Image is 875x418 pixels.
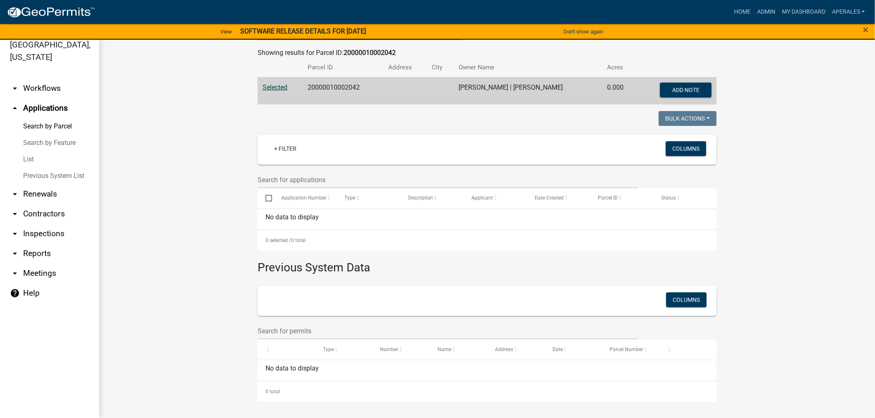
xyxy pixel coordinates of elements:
a: Admin [754,4,779,20]
td: 20000010002042 [303,77,383,104]
datatable-header-cell: Parcel Number [602,340,660,359]
th: Parcel ID [303,58,383,77]
datatable-header-cell: Type [337,188,400,208]
strong: 20000010002042 [344,49,396,57]
div: 0 total [258,381,717,402]
i: arrow_drop_down [10,209,20,219]
span: Application Number [282,195,327,201]
span: Number [380,347,399,352]
datatable-header-cell: Status [653,188,717,208]
datatable-header-cell: Description [400,188,464,208]
i: arrow_drop_down [10,268,20,278]
span: Date [552,347,563,352]
h3: Previous System Data [258,251,717,276]
th: Address [383,58,427,77]
datatable-header-cell: Date [545,340,602,359]
a: aperales [829,4,868,20]
th: Acres [602,58,636,77]
span: Name [437,347,451,352]
i: arrow_drop_up [10,103,20,113]
span: Parcel Number [610,347,643,352]
strong: SOFTWARE RELEASE DETAILS FOR [DATE] [240,27,366,35]
span: Applicant [471,195,493,201]
span: Parcel ID [598,195,618,201]
i: arrow_drop_down [10,189,20,199]
a: Selected [263,83,287,91]
span: Type [323,347,334,352]
button: Don't show again [560,25,607,38]
div: No data to display [258,209,717,230]
i: arrow_drop_down [10,83,20,93]
td: 0.000 [602,77,636,104]
datatable-header-cell: Name [430,340,487,359]
a: View [217,25,235,38]
span: Add Note [672,86,699,93]
td: [PERSON_NAME] | [PERSON_NAME] [454,77,602,104]
datatable-header-cell: Address [487,340,545,359]
button: Close [863,25,869,35]
span: Date Created [535,195,564,201]
th: City [427,58,454,77]
span: 0 selected / [265,237,291,243]
datatable-header-cell: Applicant [464,188,527,208]
button: Add Note [660,83,712,97]
span: Type [345,195,356,201]
button: Columns [666,292,707,307]
i: help [10,288,20,298]
span: Description [408,195,433,201]
a: Home [731,4,754,20]
span: × [863,24,869,36]
i: arrow_drop_down [10,249,20,259]
datatable-header-cell: Select [258,188,273,208]
datatable-header-cell: Date Created [527,188,590,208]
datatable-header-cell: Parcel ID [590,188,653,208]
div: 0 total [258,230,717,251]
div: Showing results for Parcel ID: [258,48,717,58]
th: Owner Name [454,58,602,77]
datatable-header-cell: Number [373,340,430,359]
a: + Filter [268,141,303,156]
span: Address [495,347,513,352]
datatable-header-cell: Type [315,340,373,359]
input: Search for permits [258,323,638,340]
span: Status [661,195,676,201]
i: arrow_drop_down [10,229,20,239]
button: Columns [666,141,706,156]
input: Search for applications [258,171,638,188]
div: No data to display [258,360,717,381]
a: My Dashboard [779,4,829,20]
button: Bulk Actions [659,111,717,126]
datatable-header-cell: Application Number [273,188,337,208]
